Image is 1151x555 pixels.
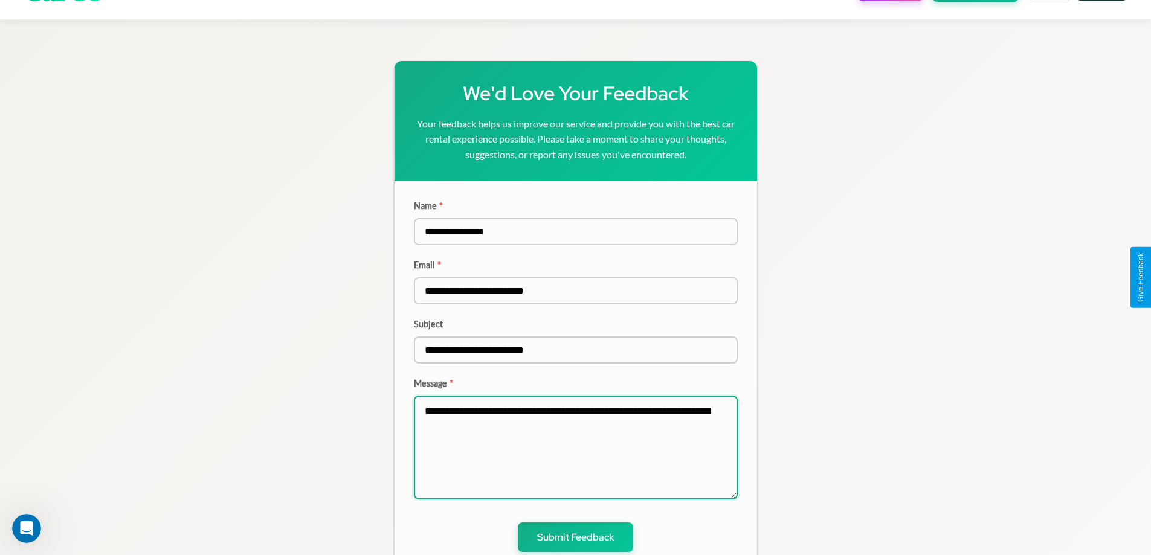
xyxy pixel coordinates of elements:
[1136,253,1145,302] div: Give Feedback
[414,116,738,162] p: Your feedback helps us improve our service and provide you with the best car rental experience po...
[12,514,41,543] iframe: Intercom live chat
[414,378,738,388] label: Message
[414,201,738,211] label: Name
[414,80,738,106] h1: We'd Love Your Feedback
[414,319,738,329] label: Subject
[414,260,738,270] label: Email
[518,522,633,552] button: Submit Feedback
